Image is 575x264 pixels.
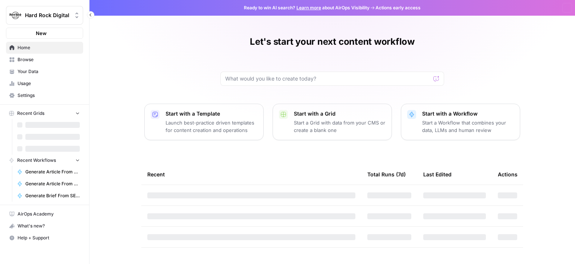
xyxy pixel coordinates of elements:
span: Browse [18,56,80,63]
button: Recent Workflows [6,155,83,166]
a: Your Data [6,66,83,78]
a: Generate Article From Outline-test [14,178,83,190]
span: AirOps Academy [18,211,80,217]
span: Generate Article From Outline-test [25,180,80,187]
p: Start with a Grid [294,110,386,117]
button: Start with a WorkflowStart a Workflow that combines your data, LLMs and human review [401,104,520,140]
p: Start with a Workflow [422,110,514,117]
button: Workspace: Hard Rock Digital [6,6,83,25]
p: Start a Workflow that combines your data, LLMs and human review [422,119,514,134]
span: New [36,29,47,37]
span: Usage [18,80,80,87]
button: New [6,28,83,39]
a: Browse [6,54,83,66]
span: Generate Article From Outline [25,169,80,175]
button: Help + Support [6,232,83,244]
span: Your Data [18,68,80,75]
span: Generate Brief From SERP-testing [25,192,80,199]
a: Generate Article From Outline [14,166,83,178]
div: Actions [498,164,518,185]
span: Hard Rock Digital [25,12,70,19]
p: Start a Grid with data from your CMS or create a blank one [294,119,386,134]
button: Recent Grids [6,108,83,119]
a: Usage [6,78,83,89]
div: Last Edited [423,164,452,185]
p: Launch best-practice driven templates for content creation and operations [166,119,257,134]
span: Home [18,44,80,51]
span: Recent Grids [17,110,44,117]
span: Ready to win AI search? about AirOps Visibility [244,4,370,11]
div: Total Runs (7d) [367,164,406,185]
input: What would you like to create today? [225,75,430,82]
a: Home [6,42,83,54]
a: Generate Brief From SERP-testing [14,190,83,202]
img: Hard Rock Digital Logo [9,9,22,22]
span: Settings [18,92,80,99]
button: Start with a TemplateLaunch best-practice driven templates for content creation and operations [144,104,264,140]
a: Learn more [296,5,321,10]
a: AirOps Academy [6,208,83,220]
h1: Let's start your next content workflow [250,36,415,48]
a: Settings [6,89,83,101]
button: What's new? [6,220,83,232]
p: Start with a Template [166,110,257,117]
div: Recent [147,164,355,185]
span: Actions early access [376,4,421,11]
button: Start with a GridStart a Grid with data from your CMS or create a blank one [273,104,392,140]
span: Help + Support [18,235,80,241]
span: Recent Workflows [17,157,56,164]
